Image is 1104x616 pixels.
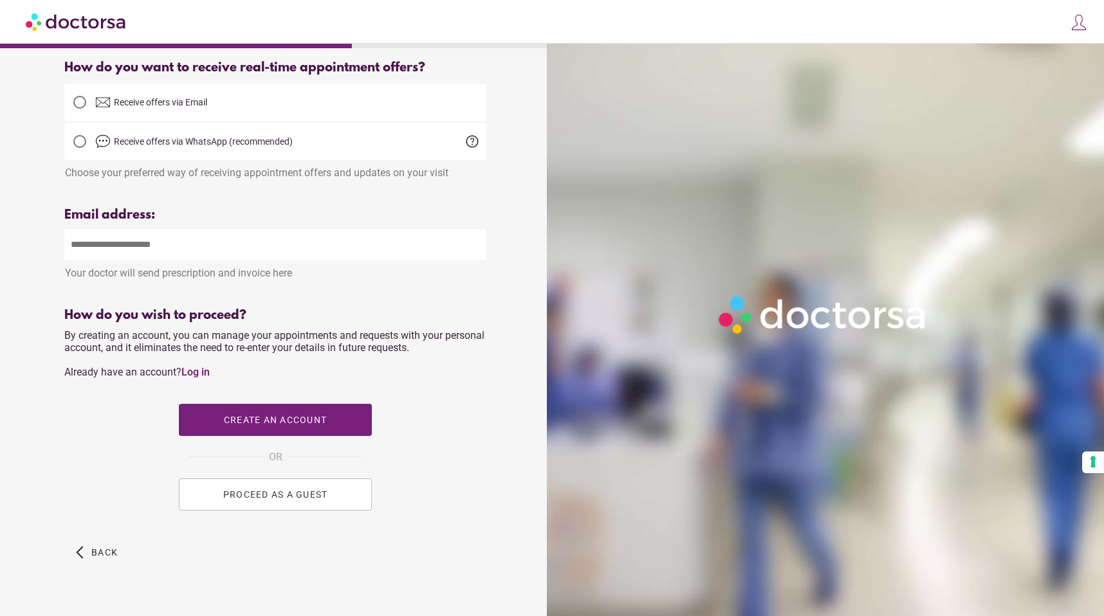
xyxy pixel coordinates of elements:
div: How do you wish to proceed? [64,308,486,323]
a: Log in [181,366,210,378]
span: Create an account [224,415,327,425]
button: Your consent preferences for tracking technologies [1082,451,1104,473]
button: PROCEED AS A GUEST [179,478,372,511]
img: chat [95,134,111,149]
img: Logo-Doctorsa-trans-White-partial-flat.png [713,290,934,339]
div: How do you want to receive real-time appointment offers? [64,60,486,75]
span: help [465,134,480,149]
span: By creating an account, you can manage your appointments and requests with your personal account,... [64,329,484,378]
img: email [95,95,111,110]
span: Back [91,547,118,557]
img: icons8-customer-100.png [1070,14,1088,32]
img: Doctorsa.com [26,7,127,36]
div: Choose your preferred way of receiving appointment offers and updates on your visit [64,160,486,179]
button: Create an account [179,404,372,436]
div: Email address: [64,208,486,222]
div: Your doctor will send prescription and invoice here [64,260,486,279]
span: OR [269,449,282,466]
button: arrow_back_ios Back [71,536,123,568]
span: Receive offers via Email [114,97,207,107]
span: PROCEED AS A GUEST [223,489,328,500]
span: Receive offers via WhatsApp (recommended) [114,136,293,147]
